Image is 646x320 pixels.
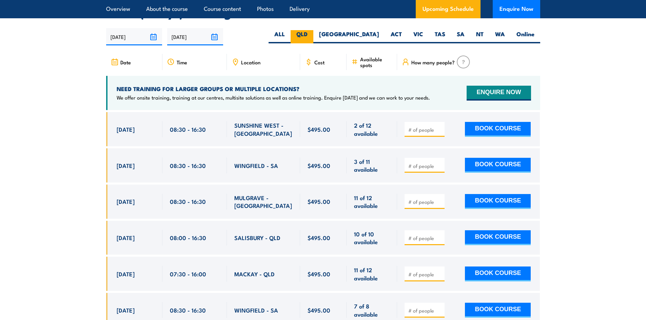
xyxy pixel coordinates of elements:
span: 11 of 12 available [354,194,390,210]
span: WINGFIELD - SA [234,306,278,314]
label: [GEOGRAPHIC_DATA] [313,30,385,43]
input: From date [106,28,162,45]
input: # of people [408,307,442,314]
label: VIC [408,30,429,43]
span: $495.00 [308,306,330,314]
span: [DATE] [117,270,135,278]
label: SA [451,30,470,43]
span: $495.00 [308,270,330,278]
span: 08:00 - 16:30 [170,234,206,241]
button: BOOK COURSE [465,230,531,245]
span: 11 of 12 available [354,266,390,282]
span: 07:30 - 16:00 [170,270,206,278]
span: [DATE] [117,306,135,314]
label: NT [470,30,489,43]
h4: NEED TRAINING FOR LARGER GROUPS OR MULTIPLE LOCATIONS? [117,85,430,92]
span: MACKAY - QLD [234,270,275,278]
input: # of people [408,198,442,205]
span: Time [177,59,187,65]
span: 10 of 10 available [354,230,390,246]
span: 08:30 - 16:30 [170,125,206,133]
span: 08:30 - 16:30 [170,197,206,205]
input: To date [167,28,223,45]
span: 08:30 - 16:30 [170,306,206,314]
label: ACT [385,30,408,43]
span: [DATE] [117,162,135,169]
button: ENQUIRE NOW [467,86,531,101]
label: ALL [269,30,291,43]
input: # of people [408,271,442,278]
input: # of people [408,126,442,133]
p: We offer onsite training, training at our centres, multisite solutions as well as online training... [117,94,430,101]
span: $495.00 [308,234,330,241]
label: Online [511,30,540,43]
span: $495.00 [308,162,330,169]
span: Available spots [360,56,392,68]
label: QLD [291,30,313,43]
span: Cost [314,59,325,65]
span: SUNSHINE WEST - [GEOGRAPHIC_DATA] [234,121,293,137]
label: TAS [429,30,451,43]
span: Date [120,59,131,65]
input: # of people [408,163,442,169]
button: BOOK COURSE [465,194,531,209]
input: # of people [408,235,442,241]
span: 3 of 11 available [354,157,390,173]
button: BOOK COURSE [465,158,531,173]
button: BOOK COURSE [465,266,531,281]
span: Location [241,59,260,65]
span: WINGFIELD - SA [234,162,278,169]
span: 08:30 - 16:30 [170,162,206,169]
span: [DATE] [117,234,135,241]
span: [DATE] [117,125,135,133]
button: BOOK COURSE [465,122,531,137]
label: WA [489,30,511,43]
span: How many people? [411,59,455,65]
span: SALISBURY - QLD [234,234,280,241]
span: $495.00 [308,125,330,133]
span: [DATE] [117,197,135,205]
span: 2 of 12 available [354,121,390,137]
span: 7 of 8 available [354,302,390,318]
button: BOOK COURSE [465,303,531,318]
span: MULGRAVE - [GEOGRAPHIC_DATA] [234,194,293,210]
span: $495.00 [308,197,330,205]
